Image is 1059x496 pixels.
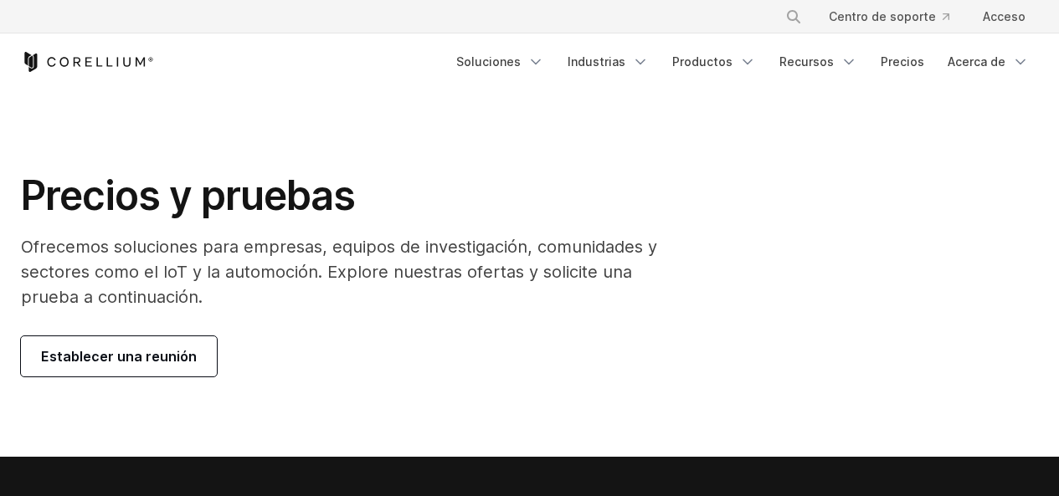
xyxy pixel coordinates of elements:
font: Productos [672,54,733,69]
div: Menú de navegación [446,47,1039,77]
font: Ofrecemos soluciones para empresas, equipos de investigación, comunidades y sectores como el IoT ... [21,237,657,307]
a: Inicio de Corellium [21,52,154,72]
font: Acerca de [948,54,1005,69]
font: Soluciones [456,54,521,69]
font: Acceso [983,9,1026,23]
button: Buscar [779,2,809,32]
font: Centro de soporte [829,9,936,23]
font: Industrias [568,54,625,69]
font: Precios y pruebas [21,171,356,220]
font: Establecer una reunión [41,348,197,365]
a: Establecer una reunión [21,336,217,376]
font: Recursos [779,54,834,69]
font: Precios [881,54,924,69]
div: Menú de navegación [765,2,1039,32]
